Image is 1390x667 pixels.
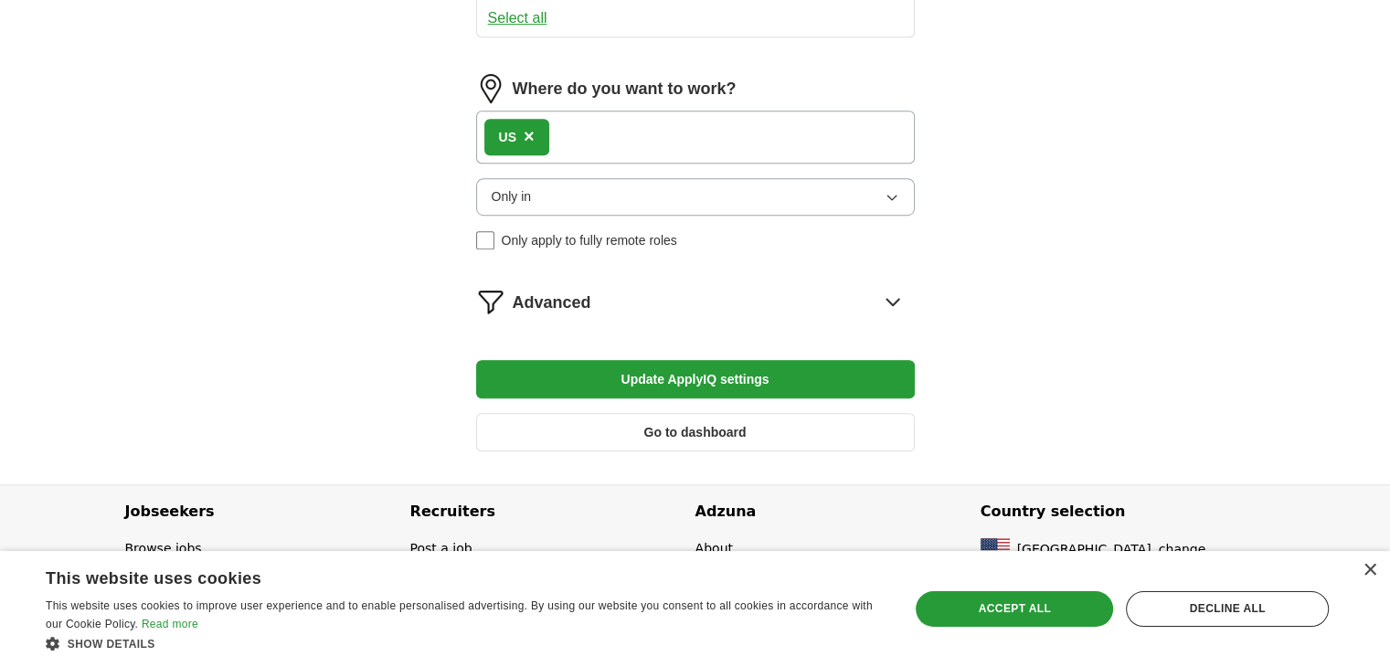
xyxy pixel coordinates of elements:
button: Update ApplyIQ settings [476,360,915,398]
div: US [499,127,516,147]
a: Browse jobs [125,541,202,556]
a: About [695,541,733,556]
span: Show details [68,638,155,651]
button: Select all [488,6,547,30]
button: × [524,122,535,152]
button: Go to dashboard [476,413,915,451]
span: [GEOGRAPHIC_DATA] [1017,539,1151,559]
img: US flag [981,538,1010,560]
div: Close [1363,564,1376,577]
span: This website uses cookies to improve user experience and to enable personalised advertising. By u... [46,599,873,630]
div: Show details [46,634,884,653]
div: Decline all [1126,591,1329,626]
span: Only in [492,186,532,206]
h4: Country selection [981,485,1266,538]
label: Where do you want to work? [513,76,737,102]
a: Post a job [410,541,472,556]
input: Only apply to fully remote roles [476,231,494,249]
a: Read more, opens a new window [142,618,198,630]
button: Only in [476,178,915,215]
span: × [524,126,535,146]
div: This website uses cookies [46,562,838,589]
img: location.png [476,74,505,103]
img: filter [476,287,505,316]
span: Only apply to fully remote roles [502,230,677,250]
span: Advanced [513,290,591,316]
button: change [1159,539,1206,559]
div: Accept all [916,591,1113,626]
